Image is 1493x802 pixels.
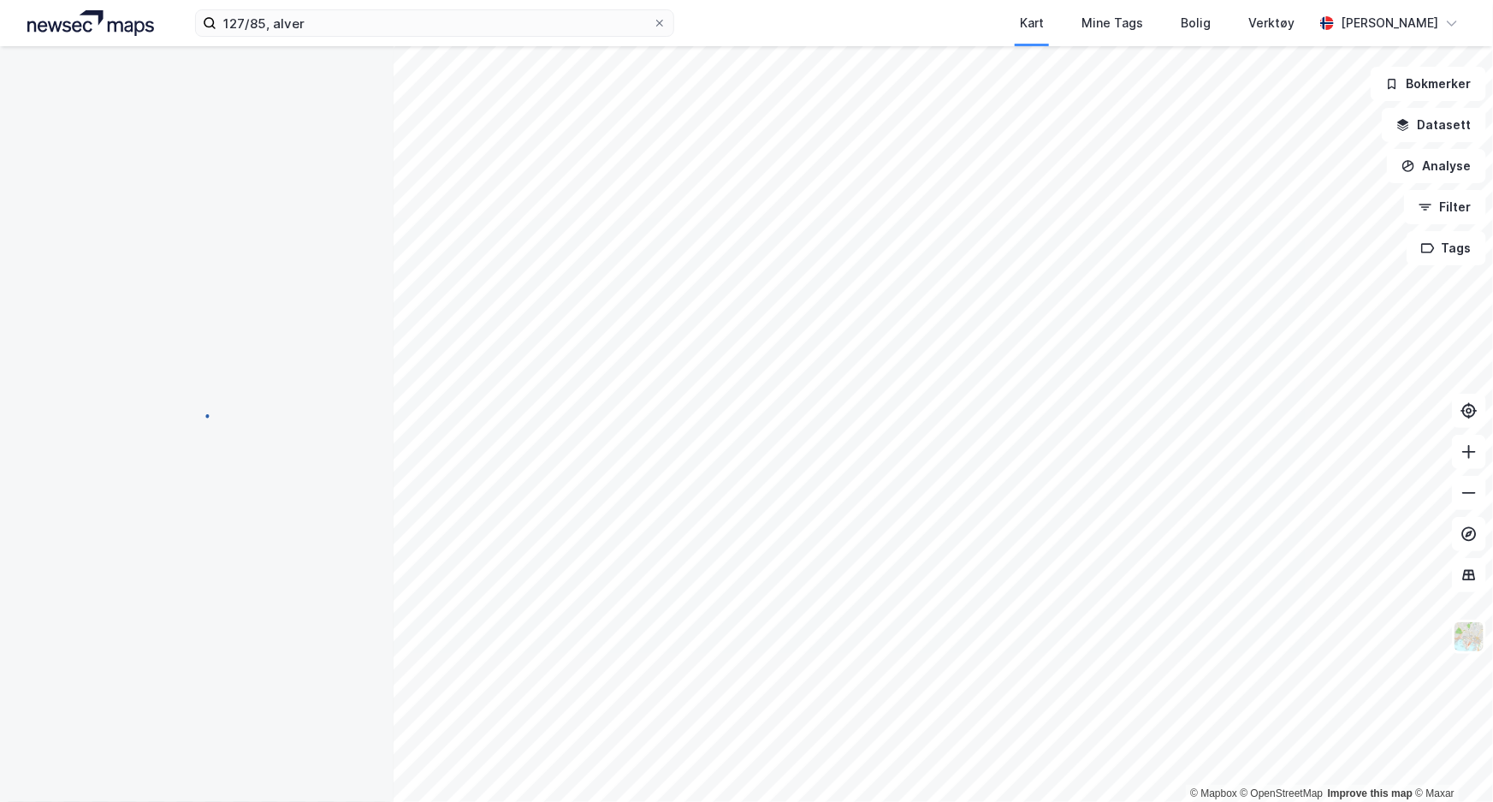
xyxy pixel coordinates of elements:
[1407,720,1493,802] iframe: Chat Widget
[1407,720,1493,802] div: Kontrollprogram for chat
[1190,787,1237,799] a: Mapbox
[1248,13,1295,33] div: Verktøy
[1181,13,1211,33] div: Bolig
[1020,13,1044,33] div: Kart
[27,10,154,36] img: logo.a4113a55bc3d86da70a041830d287a7e.svg
[1387,149,1486,183] button: Analyse
[1371,67,1486,101] button: Bokmerker
[1382,108,1486,142] button: Datasett
[1241,787,1324,799] a: OpenStreetMap
[183,401,210,428] img: spinner.a6d8c91a73a9ac5275cf975e30b51cfb.svg
[1328,787,1413,799] a: Improve this map
[216,10,653,36] input: Søk på adresse, matrikkel, gårdeiere, leietakere eller personer
[1407,231,1486,265] button: Tags
[1404,190,1486,224] button: Filter
[1453,621,1485,653] img: Z
[1341,13,1438,33] div: [PERSON_NAME]
[1081,13,1143,33] div: Mine Tags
